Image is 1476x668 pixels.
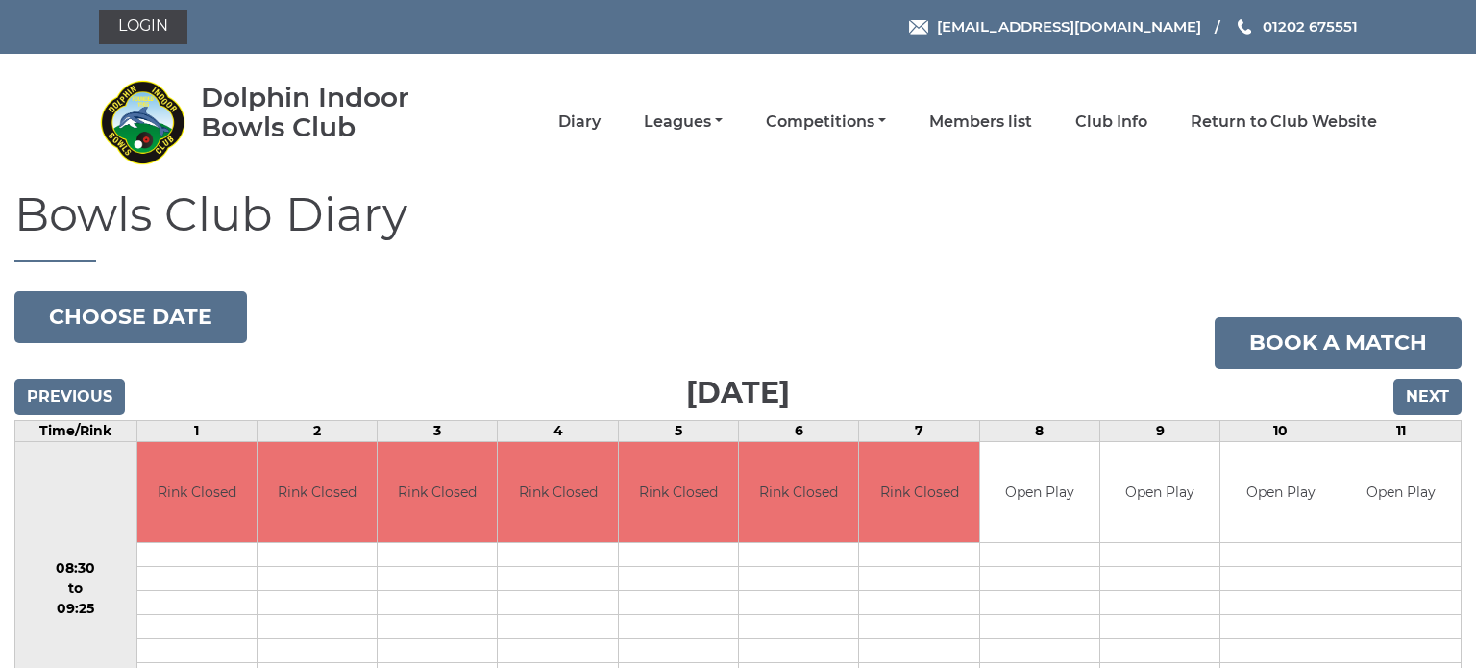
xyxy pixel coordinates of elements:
td: 8 [979,420,1099,441]
td: Rink Closed [137,442,257,543]
td: 1 [136,420,257,441]
a: Leagues [644,111,723,133]
a: Login [99,10,187,44]
td: 9 [1100,420,1220,441]
td: Rink Closed [258,442,377,543]
a: Competitions [766,111,886,133]
span: [EMAIL_ADDRESS][DOMAIN_NAME] [937,17,1201,36]
td: Rink Closed [619,442,738,543]
td: Open Play [1341,442,1461,543]
input: Previous [14,379,125,415]
a: Diary [558,111,601,133]
td: Rink Closed [498,442,617,543]
a: Book a match [1215,317,1462,369]
td: Rink Closed [859,442,978,543]
a: Phone us 01202 675551 [1235,15,1358,37]
td: 7 [859,420,979,441]
a: Members list [929,111,1032,133]
td: Open Play [1100,442,1219,543]
div: Dolphin Indoor Bowls Club [201,83,465,142]
td: 11 [1341,420,1461,441]
a: Return to Club Website [1191,111,1377,133]
td: 4 [498,420,618,441]
td: Rink Closed [739,442,858,543]
td: 5 [618,420,738,441]
td: 10 [1220,420,1341,441]
a: Email [EMAIL_ADDRESS][DOMAIN_NAME] [909,15,1201,37]
td: Open Play [1220,442,1340,543]
td: Rink Closed [378,442,497,543]
button: Choose date [14,291,247,343]
h1: Bowls Club Diary [14,189,1462,262]
td: 3 [378,420,498,441]
img: Email [909,20,928,35]
img: Dolphin Indoor Bowls Club [99,79,185,165]
td: 2 [257,420,377,441]
span: 01202 675551 [1263,17,1358,36]
td: Open Play [980,442,1099,543]
td: Time/Rink [15,420,137,441]
td: 6 [739,420,859,441]
img: Phone us [1238,19,1251,35]
input: Next [1393,379,1462,415]
a: Club Info [1075,111,1147,133]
